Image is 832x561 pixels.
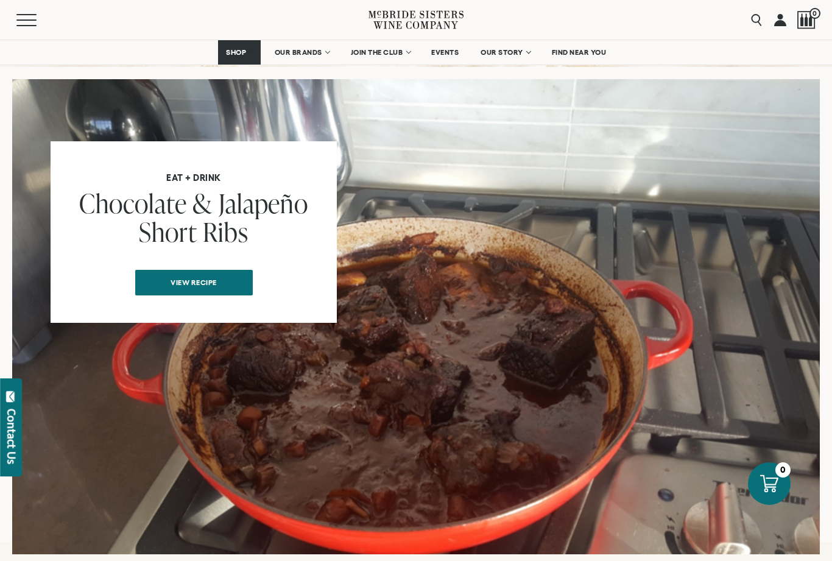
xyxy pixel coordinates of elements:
span: SHOP [226,48,247,57]
span: 0 [809,8,820,19]
span: JOIN THE CLUB [351,48,403,57]
span: FIND NEAR YOU [552,48,607,57]
button: Mobile Menu Trigger [16,14,60,26]
span: & [192,185,213,221]
a: View recipe [135,270,253,295]
a: SHOP [218,40,261,65]
a: OUR STORY [473,40,538,65]
a: JOIN THE CLUB [343,40,418,65]
span: OUR BRANDS [275,48,322,57]
span: OUR STORY [481,48,523,57]
span: EVENTS [431,48,459,57]
div: Contact Us [5,409,18,464]
a: FIND NEAR YOU [544,40,615,65]
span: Ribs [203,214,248,250]
span: Short [139,214,197,250]
h6: Eat + Drink [73,172,314,183]
a: EVENTS [423,40,467,65]
span: Jalapeño [219,185,308,221]
div: 0 [775,462,791,478]
span: View recipe [149,270,238,294]
a: OUR BRANDS [267,40,337,65]
span: Chocolate [79,185,187,221]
